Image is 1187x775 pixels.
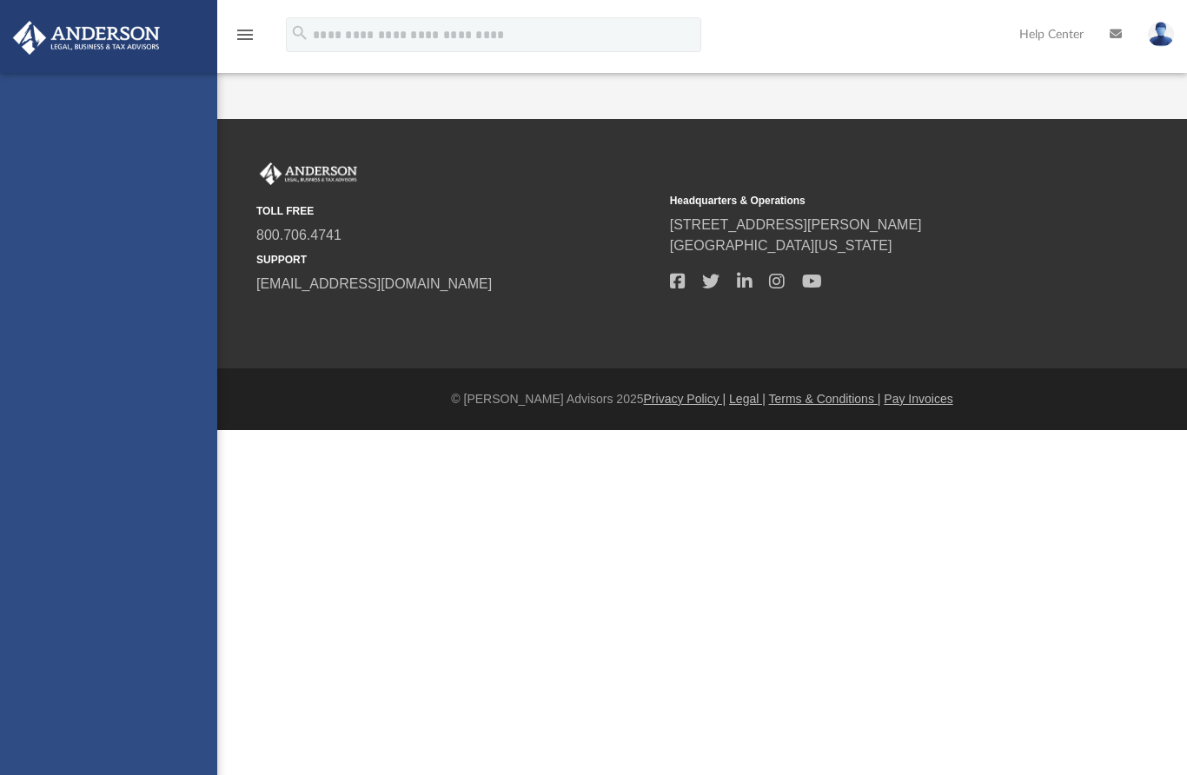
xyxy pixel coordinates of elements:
a: [EMAIL_ADDRESS][DOMAIN_NAME] [256,276,492,291]
div: © [PERSON_NAME] Advisors 2025 [217,390,1187,408]
a: [GEOGRAPHIC_DATA][US_STATE] [670,238,892,253]
img: User Pic [1148,22,1174,47]
a: Pay Invoices [884,392,952,406]
a: Legal | [729,392,766,406]
img: Anderson Advisors Platinum Portal [256,162,361,185]
a: 800.706.4741 [256,228,342,242]
small: Headquarters & Operations [670,193,1071,209]
small: TOLL FREE [256,203,658,219]
i: search [290,23,309,43]
img: Anderson Advisors Platinum Portal [8,21,165,55]
a: Privacy Policy | [644,392,726,406]
small: SUPPORT [256,252,658,268]
i: menu [235,24,255,45]
a: Terms & Conditions | [769,392,881,406]
a: [STREET_ADDRESS][PERSON_NAME] [670,217,922,232]
a: menu [235,33,255,45]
